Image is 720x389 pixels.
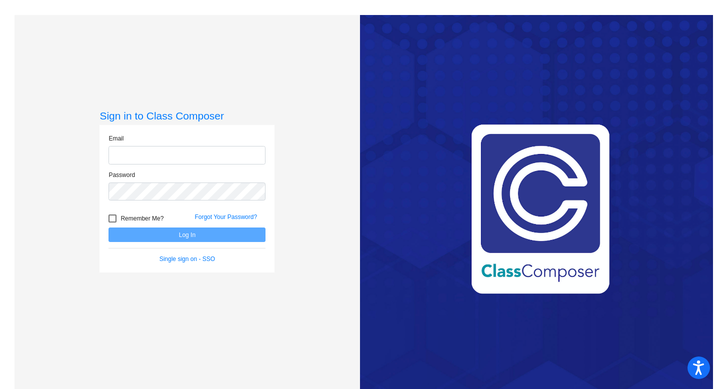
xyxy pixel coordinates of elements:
label: Password [108,170,135,179]
h3: Sign in to Class Composer [99,109,274,122]
a: Forgot Your Password? [194,213,257,220]
label: Email [108,134,123,143]
a: Single sign on - SSO [159,255,215,262]
button: Log In [108,227,265,242]
span: Remember Me? [120,212,163,224]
